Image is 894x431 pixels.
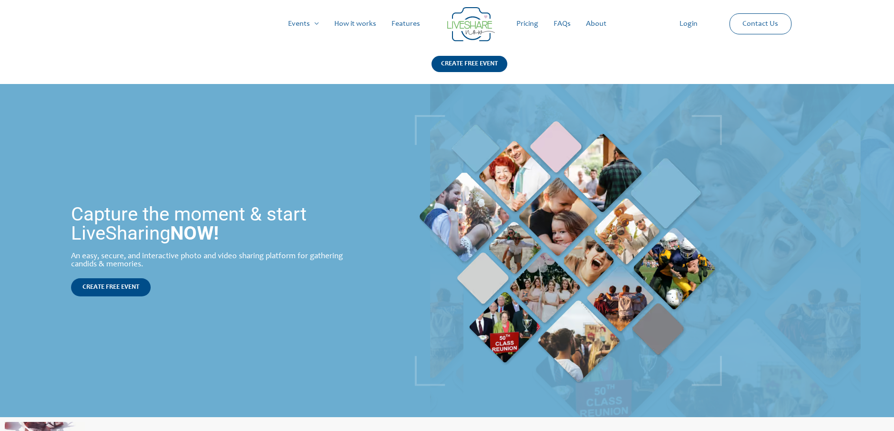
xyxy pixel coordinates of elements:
[546,9,578,39] a: FAQs
[432,56,507,84] a: CREATE FREE EVENT
[17,9,877,39] nav: Site Navigation
[578,9,614,39] a: About
[280,9,327,39] a: Events
[82,284,139,291] span: CREATE FREE EVENT
[432,56,507,72] div: CREATE FREE EVENT
[384,9,428,39] a: Features
[672,9,705,39] a: Login
[170,222,219,244] strong: NOW!
[71,278,151,296] a: CREATE FREE EVENT
[71,252,357,269] div: An easy, secure, and interactive photo and video sharing platform for gathering candids & memories.
[447,7,495,42] img: Group 14 | Live Photo Slideshow for Events | Create Free Events Album for Any Occasion
[509,9,546,39] a: Pricing
[71,205,357,243] h1: Capture the moment & start LiveSharing
[415,115,722,386] img: home_banner_pic | Live Photo Slideshow for Events | Create Free Events Album for Any Occasion
[327,9,384,39] a: How it works
[735,14,786,34] a: Contact Us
